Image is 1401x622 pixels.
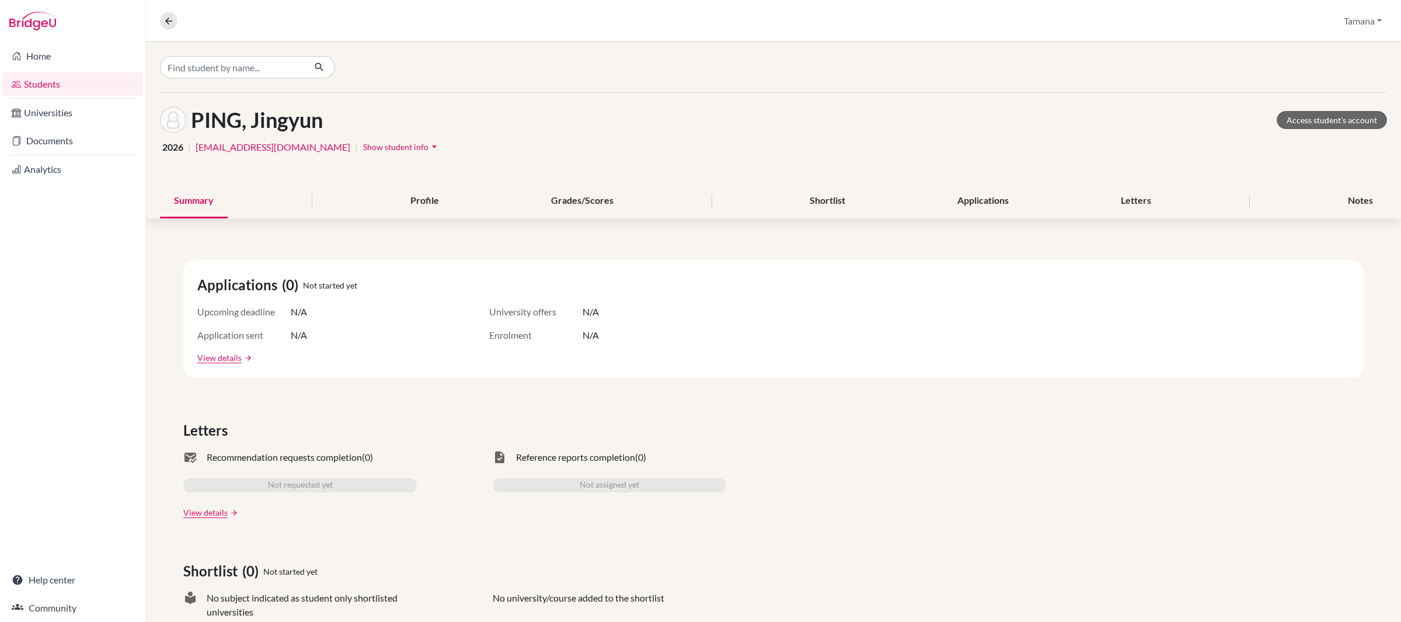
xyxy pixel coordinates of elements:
[191,107,323,133] h1: PING, Jingyun
[197,305,291,319] span: Upcoming deadline
[489,328,583,342] span: Enrolment
[303,279,357,291] span: Not started yet
[9,12,56,30] img: Bridge-U
[2,72,143,96] a: Students
[583,328,599,342] span: N/A
[160,107,186,133] img: Jingyun PING's avatar
[2,44,143,68] a: Home
[188,140,191,154] span: |
[197,274,282,296] span: Applications
[516,450,635,464] span: Reference reports completion
[635,450,646,464] span: (0)
[263,565,318,578] span: Not started yet
[1277,111,1387,129] a: Access student's account
[162,140,183,154] span: 2026
[228,509,238,517] a: arrow_forward
[2,129,143,152] a: Documents
[580,478,639,492] span: Not assigned yet
[363,138,441,156] button: Show student infoarrow_drop_down
[207,591,417,619] span: No subject indicated as student only shortlisted universities
[1334,184,1387,218] div: Notes
[583,305,599,319] span: N/A
[428,141,440,152] i: arrow_drop_down
[291,328,307,342] span: N/A
[242,561,263,582] span: (0)
[355,140,358,154] span: |
[362,450,373,464] span: (0)
[1107,184,1165,218] div: Letters
[183,591,197,619] span: local_library
[183,561,242,582] span: Shortlist
[183,450,197,464] span: mark_email_read
[242,354,252,362] a: arrow_forward
[943,184,1023,218] div: Applications
[2,101,143,124] a: Universities
[160,184,228,218] div: Summary
[537,184,628,218] div: Grades/Scores
[183,420,232,441] span: Letters
[363,142,428,152] span: Show student info
[291,305,307,319] span: N/A
[1339,10,1387,32] button: Tamana
[493,591,664,619] p: No university/course added to the shortlist
[268,478,333,492] span: Not requested yet
[183,506,228,519] a: View details
[396,184,453,218] div: Profile
[207,450,362,464] span: Recommendation requests completion
[196,140,350,154] a: [EMAIL_ADDRESS][DOMAIN_NAME]
[2,568,143,592] a: Help center
[160,56,305,78] input: Find student by name...
[489,305,583,319] span: University offers
[493,450,507,464] span: task
[796,184,859,218] div: Shortlist
[282,274,303,296] span: (0)
[197,352,242,364] a: View details
[2,158,143,181] a: Analytics
[2,596,143,620] a: Community
[197,328,291,342] span: Application sent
